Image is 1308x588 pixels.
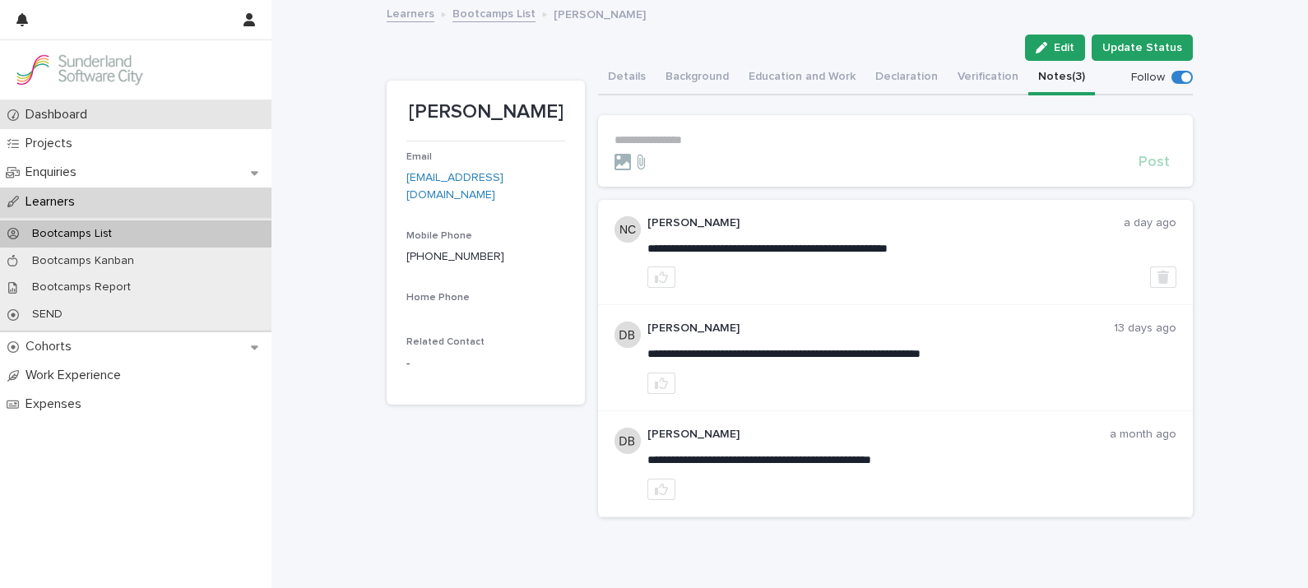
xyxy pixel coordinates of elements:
button: Post [1132,155,1176,169]
p: Cohorts [19,339,85,354]
p: [PERSON_NAME] [406,100,565,124]
p: [PERSON_NAME] [647,428,1110,442]
p: Bootcamps List [19,227,125,241]
span: Home Phone [406,293,470,303]
a: Bootcamps List [452,3,536,22]
p: Dashboard [19,107,100,123]
p: a month ago [1110,428,1176,442]
button: like this post [647,373,675,394]
p: SEND [19,308,76,322]
span: Update Status [1102,39,1182,56]
p: Learners [19,194,88,210]
p: [PERSON_NAME] [554,4,646,22]
p: Bootcamps Kanban [19,254,147,268]
span: Mobile Phone [406,231,472,241]
p: - [406,355,565,373]
p: [PERSON_NAME] [647,216,1124,230]
button: like this post [647,266,675,288]
button: Update Status [1092,35,1193,61]
a: Learners [387,3,434,22]
span: Related Contact [406,337,485,347]
p: Expenses [19,396,95,412]
button: Delete post [1150,266,1176,288]
p: Projects [19,136,86,151]
p: Enquiries [19,164,90,180]
span: Email [406,152,432,162]
p: Work Experience [19,368,134,383]
p: Follow [1131,71,1165,85]
p: Bootcamps Report [19,280,144,294]
button: Details [598,61,656,95]
span: Edit [1054,42,1074,53]
p: a day ago [1124,216,1176,230]
button: like this post [647,479,675,500]
button: Notes (3) [1028,61,1095,95]
button: Declaration [865,61,948,95]
p: [PERSON_NAME] [647,322,1114,336]
img: GVzBcg19RCOYju8xzymn [13,53,145,86]
button: Edit [1025,35,1085,61]
p: 13 days ago [1114,322,1176,336]
button: Background [656,61,739,95]
button: Verification [948,61,1028,95]
a: [EMAIL_ADDRESS][DOMAIN_NAME] [406,172,503,201]
button: Education and Work [739,61,865,95]
span: Post [1139,155,1170,169]
a: [PHONE_NUMBER] [406,251,504,262]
